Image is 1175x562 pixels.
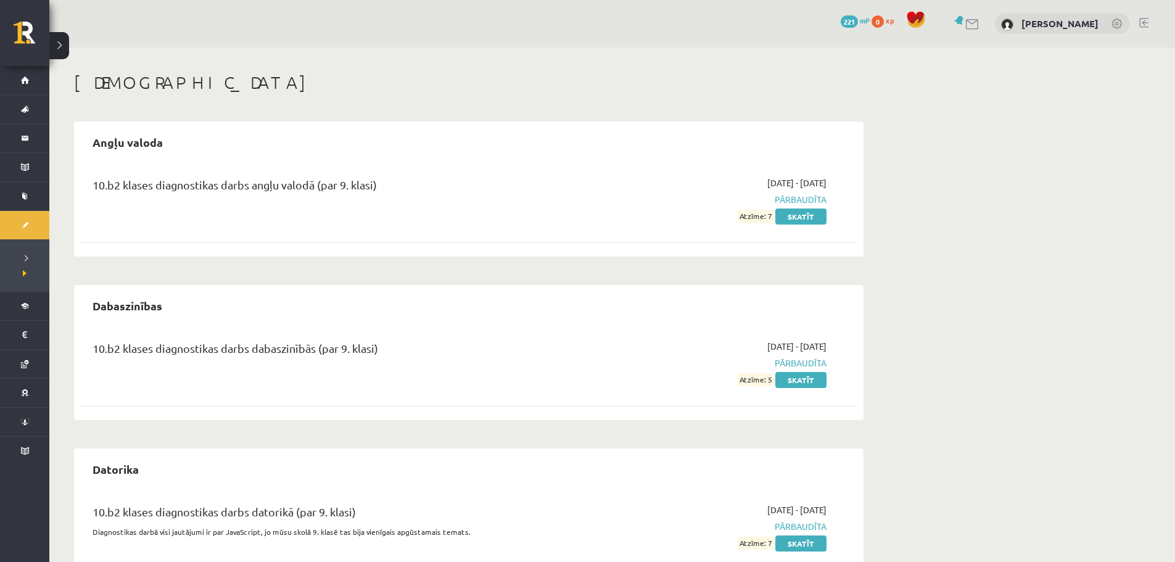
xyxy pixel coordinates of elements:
a: 0 xp [872,15,900,25]
img: Gabriels Lamberts [1001,19,1013,31]
span: Pārbaudīta [594,193,827,206]
span: Atzīme: 7 [738,210,773,223]
a: Skatīt [775,209,827,225]
span: [DATE] - [DATE] [767,340,827,353]
span: Pārbaudīta [594,357,827,370]
a: [PERSON_NAME] [1021,17,1099,30]
h2: Datorika [80,455,151,484]
div: 10.b2 klases diagnostikas darbs datorikā (par 9. klasi) [93,503,575,526]
span: [DATE] - [DATE] [767,503,827,516]
p: Diagnostikas darbā visi jautājumi ir par JavaScript, jo mūsu skolā 9. klasē tas bija vienīgais ap... [93,526,575,537]
span: xp [886,15,894,25]
span: mP [860,15,870,25]
span: [DATE] - [DATE] [767,176,827,189]
h1: [DEMOGRAPHIC_DATA] [74,72,864,93]
span: Atzīme: 5 [738,373,773,386]
a: Skatīt [775,372,827,388]
div: 10.b2 klases diagnostikas darbs angļu valodā (par 9. klasi) [93,176,575,199]
a: 221 mP [841,15,870,25]
h2: Dabaszinības [80,291,175,320]
a: Rīgas 1. Tālmācības vidusskola [14,22,49,52]
span: 0 [872,15,884,28]
h2: Angļu valoda [80,128,175,157]
a: Skatīt [775,535,827,552]
span: Pārbaudīta [594,520,827,533]
div: 10.b2 klases diagnostikas darbs dabaszinībās (par 9. klasi) [93,340,575,363]
span: 221 [841,15,858,28]
span: Atzīme: 7 [738,537,773,550]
